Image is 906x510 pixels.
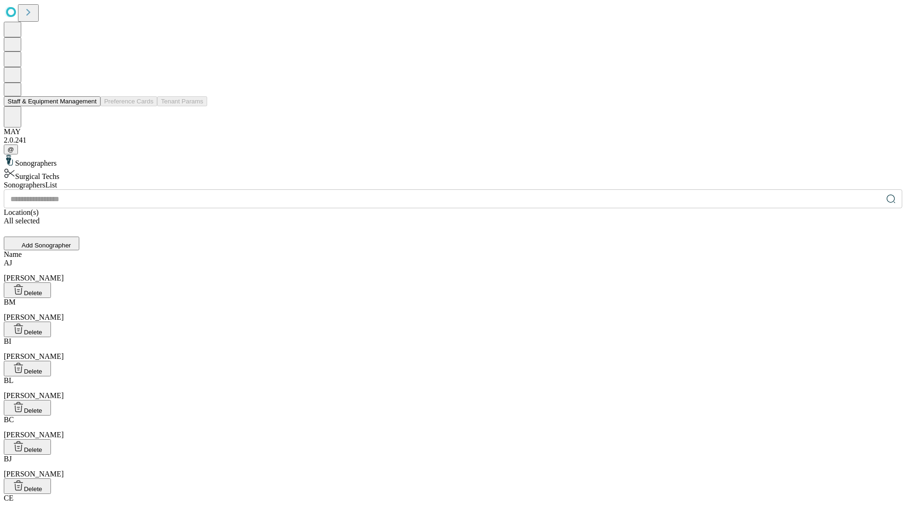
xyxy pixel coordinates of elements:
[4,96,101,106] button: Staff & Equipment Management
[4,250,902,259] div: Name
[4,400,51,416] button: Delete
[4,282,51,298] button: Delete
[4,127,902,136] div: MAY
[4,298,902,322] div: [PERSON_NAME]
[4,416,902,439] div: [PERSON_NAME]
[157,96,207,106] button: Tenant Params
[24,407,42,414] span: Delete
[4,439,51,455] button: Delete
[4,337,902,361] div: [PERSON_NAME]
[4,361,51,376] button: Delete
[4,494,13,502] span: CE
[24,368,42,375] span: Delete
[4,455,902,478] div: [PERSON_NAME]
[4,136,902,144] div: 2.0.241
[24,329,42,336] span: Delete
[4,168,902,181] div: Surgical Techs
[4,144,18,154] button: @
[4,237,79,250] button: Add Sonographer
[4,259,902,282] div: [PERSON_NAME]
[24,289,42,297] span: Delete
[4,376,902,400] div: [PERSON_NAME]
[22,242,71,249] span: Add Sonographer
[8,146,14,153] span: @
[4,416,14,424] span: BC
[4,217,902,225] div: All selected
[4,322,51,337] button: Delete
[4,337,11,345] span: BI
[4,181,902,189] div: Sonographers List
[101,96,157,106] button: Preference Cards
[4,455,12,463] span: BJ
[4,259,12,267] span: AJ
[4,478,51,494] button: Delete
[4,208,39,216] span: Location(s)
[4,376,13,384] span: BL
[24,446,42,453] span: Delete
[4,298,16,306] span: BM
[24,485,42,493] span: Delete
[4,154,902,168] div: Sonographers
